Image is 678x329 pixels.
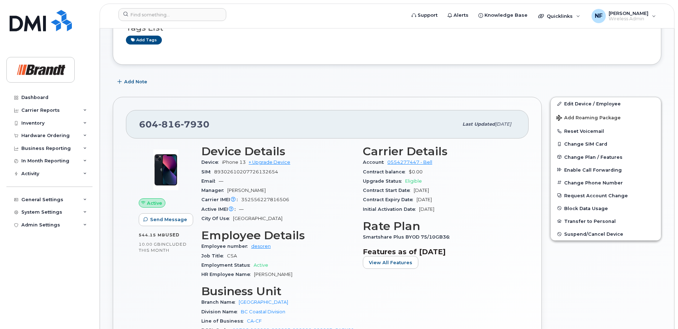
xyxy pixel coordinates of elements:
a: Add tags [126,36,162,45]
h3: Features as of [DATE] [363,247,516,256]
span: Branch Name [201,299,239,305]
span: Device [201,160,222,165]
h3: Rate Plan [363,220,516,233]
span: Active [254,262,268,268]
span: Email [201,178,219,184]
a: Edit Device / Employee [551,97,661,110]
button: Reset Voicemail [551,125,661,137]
button: Block Data Usage [551,202,661,215]
span: Active IMEI [201,207,239,212]
a: + Upgrade Device [249,160,290,165]
span: Send Message [150,216,187,223]
span: HR Employee Name [201,272,254,277]
span: 352556227816506 [241,197,289,202]
h3: Tags List [126,23,648,32]
span: Quicklinks [547,13,573,19]
span: Knowledge Base [484,12,528,19]
a: Alerts [443,8,473,22]
span: used [165,232,180,237]
span: iPhone 13 [222,160,246,165]
span: Contract Expiry Date [363,197,417,202]
div: Noah Fouillard [587,9,661,23]
span: SIM [201,169,214,174]
h3: Carrier Details [363,145,516,158]
span: Account [363,160,387,165]
span: Initial Activation Date [363,207,419,212]
span: Support [418,12,438,19]
button: Add Note [113,75,153,88]
span: Add Roaming Package [556,115,621,122]
span: [GEOGRAPHIC_DATA] [233,216,282,221]
span: Upgrade Status [363,178,405,184]
button: Enable Call Forwarding [551,163,661,176]
a: 0554277447 - Bell [387,160,432,165]
span: [PERSON_NAME] [227,188,266,193]
span: Employment Status [201,262,254,268]
a: CA-CF [247,318,262,324]
span: 7930 [181,119,210,130]
span: Smartshare Plus BYOD 75/10GB36 [363,234,453,240]
img: image20231002-3703462-1ig824h.jpeg [144,148,187,191]
button: Send Message [139,213,193,226]
span: Contract Start Date [363,188,414,193]
button: View All Features [363,256,418,269]
a: Knowledge Base [473,8,533,22]
span: Line of Business [201,318,247,324]
span: $0.00 [409,169,423,174]
span: [PERSON_NAME] [254,272,292,277]
span: View All Features [369,259,412,266]
span: 604 [139,119,210,130]
span: Add Note [124,78,147,85]
button: Suspend/Cancel Device [551,228,661,240]
span: [DATE] [417,197,432,202]
span: 544.15 MB [139,233,165,237]
span: [DATE] [419,207,434,212]
a: Support [407,8,443,22]
h3: Business Unit [201,285,354,298]
span: Contract balance [363,169,409,174]
span: 10.00 GB [139,242,161,247]
span: 816 [158,119,181,130]
span: NF [595,12,603,20]
button: Change Plan / Features [551,151,661,163]
span: included this month [139,241,187,253]
span: Active [147,200,162,207]
button: Transfer to Personal [551,215,661,228]
span: [DATE] [495,121,511,127]
span: 89302610207726132654 [214,169,278,174]
button: Add Roaming Package [551,110,661,125]
span: Suspend/Cancel Device [564,231,623,237]
span: Manager [201,188,227,193]
span: Division Name [201,309,241,314]
span: City Of Use [201,216,233,221]
span: — [219,178,223,184]
span: Eligible [405,178,422,184]
a: [GEOGRAPHIC_DATA] [239,299,288,305]
span: Job Title [201,253,227,258]
span: Last updated [462,121,495,127]
span: Alerts [454,12,468,19]
span: — [239,207,244,212]
h3: Employee Details [201,229,354,242]
span: Employee number [201,244,251,249]
span: [DATE] [414,188,429,193]
span: Wireless Admin [609,16,648,22]
a: BC Coastal Division [241,309,285,314]
a: desoren [251,244,271,249]
span: [PERSON_NAME] [609,10,648,16]
div: Quicklinks [533,9,585,23]
button: Change Phone Number [551,176,661,189]
span: Change Plan / Features [564,154,623,160]
span: CSA [227,253,237,258]
span: Carrier IMEI [201,197,241,202]
h3: Device Details [201,145,354,158]
button: Change SIM Card [551,137,661,150]
button: Request Account Change [551,189,661,202]
span: Enable Call Forwarding [564,167,622,172]
input: Find something... [118,8,226,21]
